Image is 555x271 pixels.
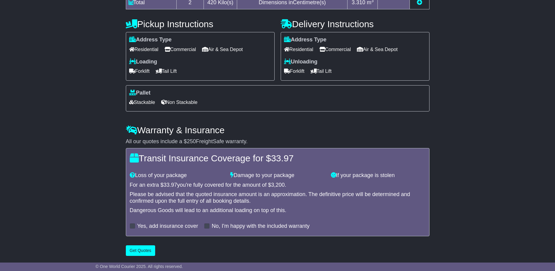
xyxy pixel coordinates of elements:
div: If your package is stolen [328,172,429,179]
span: Forklift [129,66,150,76]
span: Air & Sea Depot [202,45,243,54]
span: 33.97 [271,153,294,163]
span: Residential [284,45,313,54]
span: Tail Lift [311,66,332,76]
h4: Pickup Instructions [126,19,275,29]
div: All our quotes include a $ FreightSafe warranty. [126,138,429,145]
label: Address Type [284,37,327,43]
div: Dangerous Goods will lead to an additional loading on top of this. [130,207,426,214]
h4: Delivery Instructions [281,19,429,29]
div: Damage to your package [227,172,328,179]
label: No, I'm happy with the included warranty [212,223,310,230]
span: Forklift [284,66,305,76]
span: Commercial [319,45,351,54]
label: Address Type [129,37,172,43]
div: Loss of your package [127,172,227,179]
div: For an extra $ you're fully covered for the amount of $ . [130,182,426,189]
div: Please be advised that the quoted insurance amount is an approximation. The definitive price will... [130,191,426,204]
span: Stackable [129,98,155,107]
label: Loading [129,59,157,65]
span: Commercial [165,45,196,54]
label: Yes, add insurance cover [137,223,198,230]
label: Unloading [284,59,318,65]
span: 3,200 [271,182,285,188]
span: 33.97 [164,182,177,188]
span: © One World Courier 2025. All rights reserved. [96,264,183,269]
button: Get Quotes [126,245,155,256]
span: Tail Lift [156,66,177,76]
label: Pallet [129,90,151,96]
h4: Transit Insurance Coverage for $ [130,153,426,163]
span: Air & Sea Depot [357,45,398,54]
span: Non Stackable [161,98,198,107]
h4: Warranty & Insurance [126,125,429,135]
span: 250 [187,138,196,144]
span: Residential [129,45,158,54]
